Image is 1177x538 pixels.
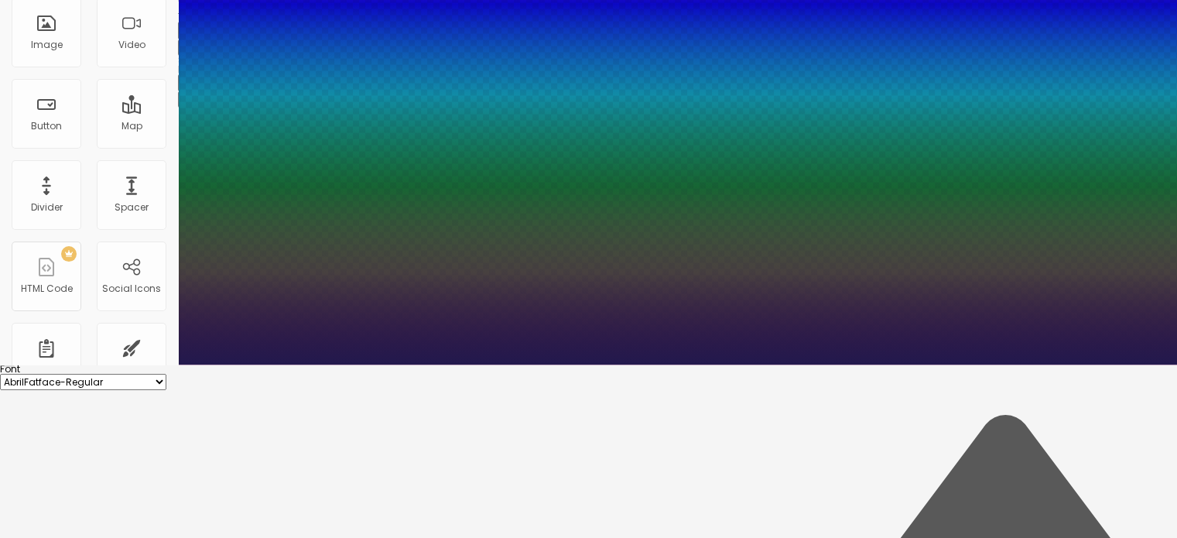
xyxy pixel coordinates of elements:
[115,202,149,213] div: Spacer
[121,121,142,132] div: Map
[21,283,73,294] div: HTML Code
[31,121,62,132] div: Button
[118,39,145,50] div: Video
[31,202,63,213] div: Divider
[102,283,161,294] div: Social Icons
[31,39,63,50] div: Image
